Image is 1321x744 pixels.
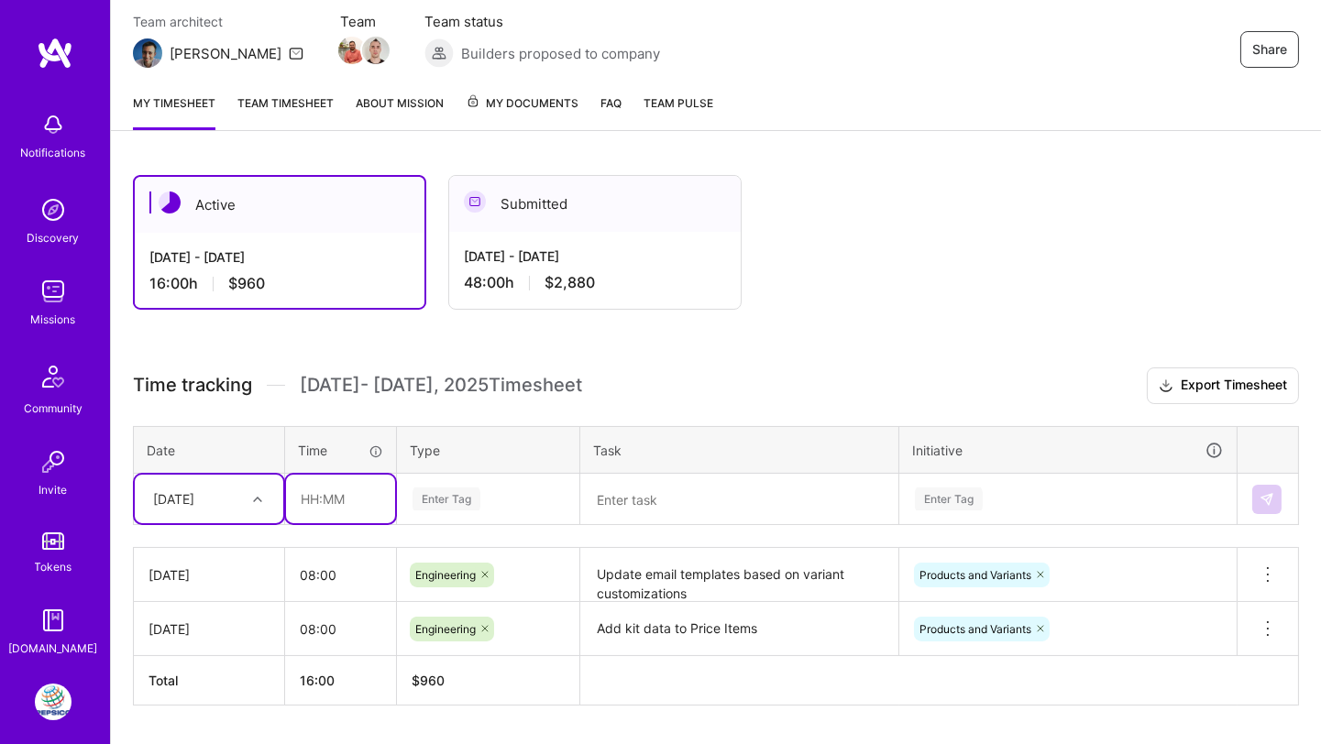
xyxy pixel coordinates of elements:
img: tokens [42,532,64,550]
img: Submitted [464,191,486,213]
div: Enter Tag [915,485,983,513]
img: Submit [1260,492,1274,507]
img: Team Member Avatar [338,37,366,64]
div: Tokens [35,557,72,576]
div: Time [298,441,383,460]
span: Team [340,12,388,31]
button: Share [1240,31,1299,68]
img: bell [35,106,72,143]
textarea: Update email templates based on variant customizations [582,550,897,600]
span: $2,880 [545,273,595,292]
span: Products and Variants [919,622,1031,636]
div: Active [135,177,424,233]
div: Notifications [21,143,86,162]
a: FAQ [600,93,622,130]
span: Builders proposed to company [461,44,660,63]
a: About Mission [356,93,444,130]
div: [DATE] [153,489,194,509]
th: 16:00 [285,656,397,706]
div: Initiative [912,440,1224,461]
input: HH:MM [285,551,396,599]
a: My timesheet [133,93,215,130]
div: Enter Tag [413,485,480,513]
th: Total [134,656,285,706]
span: $960 [228,274,265,293]
img: guide book [35,602,72,639]
img: Team Architect [133,38,162,68]
img: PepsiCo: eCommerce Elixir Development [35,684,72,720]
div: [DATE] [149,565,270,585]
img: teamwork [35,273,72,310]
a: PepsiCo: eCommerce Elixir Development [30,684,76,720]
span: Products and Variants [919,568,1031,582]
img: discovery [35,191,72,228]
i: icon Chevron [253,495,262,504]
span: Time tracking [133,374,252,397]
div: 16:00 h [149,274,410,293]
div: 48:00 h [464,273,726,292]
i: icon Mail [289,46,303,60]
span: $ 960 [412,673,445,688]
img: logo [37,37,73,70]
th: Date [134,426,285,474]
th: Task [580,426,899,474]
textarea: Add kit data to Price Items [582,604,897,654]
div: [DATE] - [DATE] [149,247,410,267]
a: My Documents [466,93,578,130]
div: Submitted [449,176,741,232]
input: HH:MM [285,605,396,653]
div: Community [24,399,83,418]
a: Team Pulse [644,93,713,130]
img: Active [159,191,181,213]
i: icon Download [1159,377,1173,396]
a: Team timesheet [237,93,334,130]
div: [DATE] [149,619,270,639]
img: Builders proposed to company [424,38,454,68]
img: Community [31,355,75,399]
div: [PERSON_NAME] [170,44,281,63]
th: Type [397,426,580,474]
div: Discovery [28,228,80,247]
span: Engineering [415,568,476,582]
div: Missions [31,310,76,329]
div: [DATE] - [DATE] [464,246,726,266]
span: Share [1252,40,1287,59]
div: Invite [39,480,68,499]
span: Engineering [415,622,476,636]
img: Invite [35,443,72,480]
span: Team Pulse [644,96,713,110]
a: Team Member Avatar [340,35,364,66]
div: [DOMAIN_NAME] [9,639,98,658]
button: Export Timesheet [1147,367,1299,404]
img: Team Member Avatar [362,37,390,64]
span: Team architect [133,12,303,31]
span: My Documents [466,93,578,114]
input: HH:MM [286,475,395,523]
span: Team status [424,12,660,31]
a: Team Member Avatar [364,35,388,66]
span: [DATE] - [DATE] , 2025 Timesheet [300,374,582,397]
